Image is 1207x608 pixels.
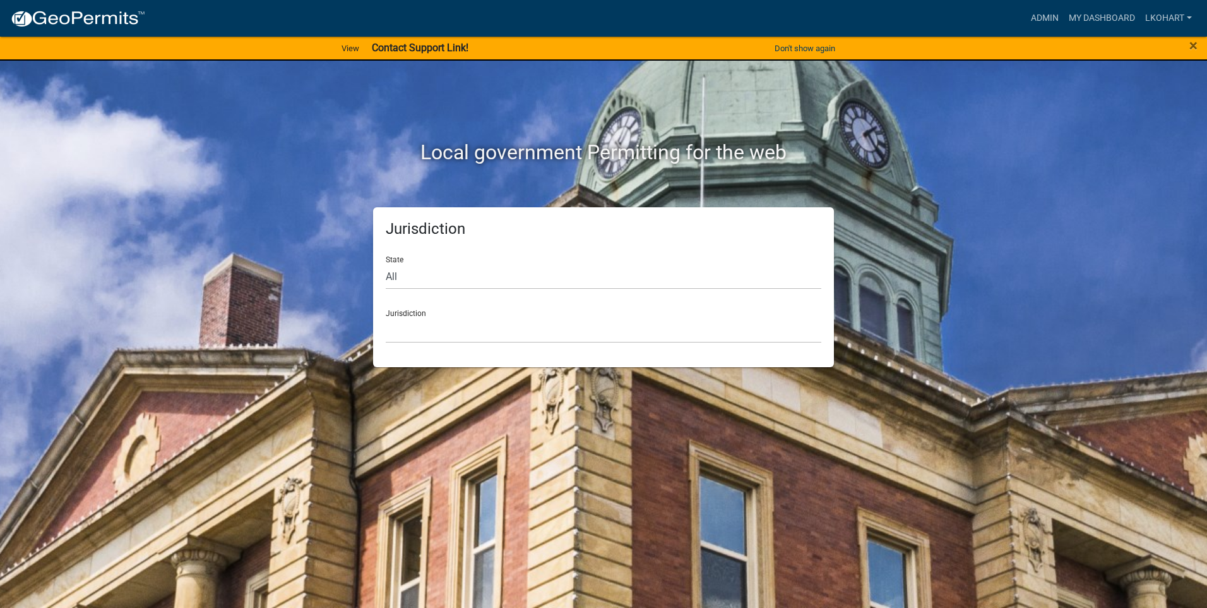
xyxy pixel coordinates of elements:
h5: Jurisdiction [386,220,821,238]
a: My Dashboard [1064,6,1140,30]
button: Don't show again [770,38,840,59]
span: × [1189,37,1198,54]
a: lkohart [1140,6,1197,30]
button: Close [1189,38,1198,53]
strong: Contact Support Link! [372,42,468,54]
a: Admin [1026,6,1064,30]
a: View [336,38,364,59]
h2: Local government Permitting for the web [253,140,954,164]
